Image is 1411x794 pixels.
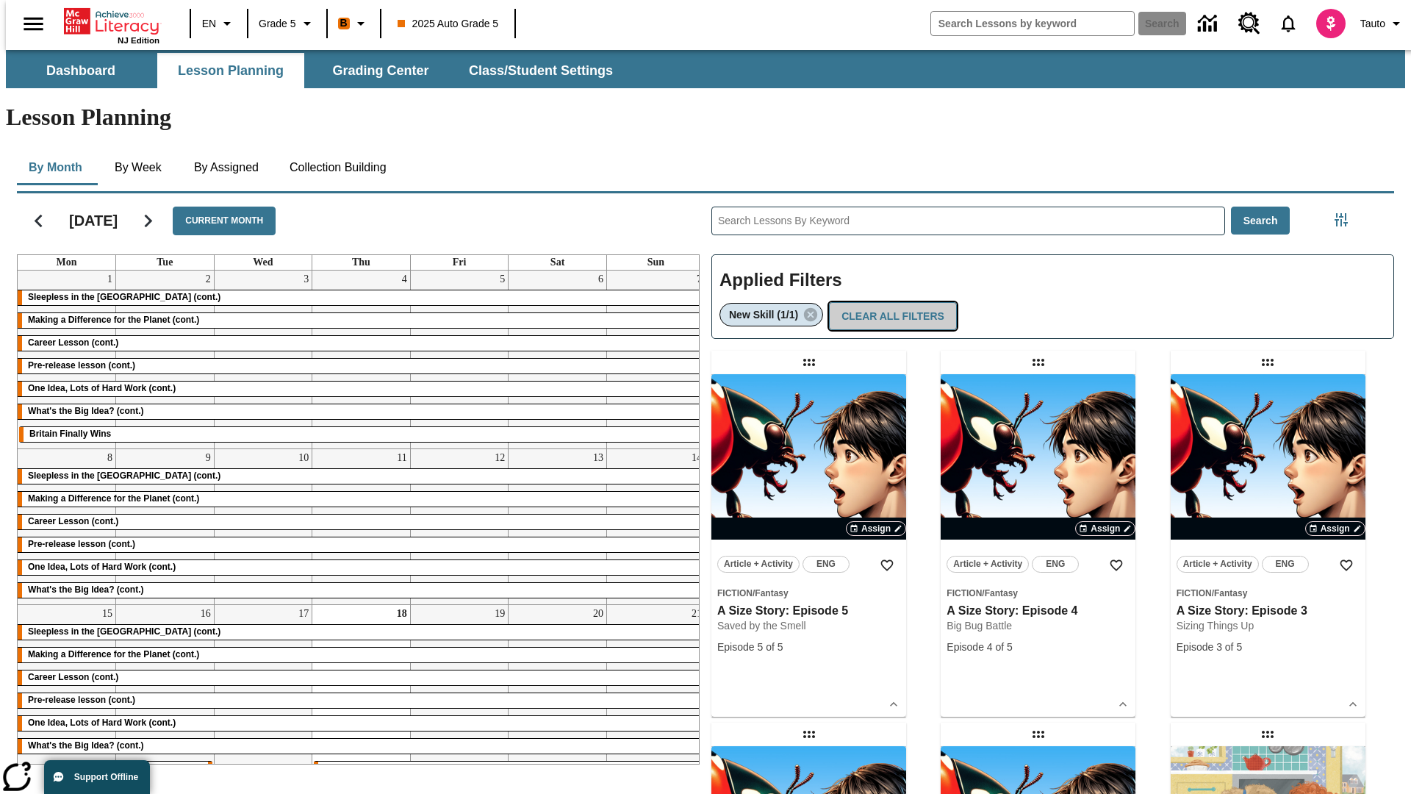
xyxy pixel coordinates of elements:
[829,302,957,331] button: Clear All Filters
[719,303,823,326] div: Remove New Skill (1/1) filter selected item
[28,337,118,348] span: Career Lesson (cont.)
[28,584,144,595] span: What's the Big Idea? (cont.)
[547,255,567,270] a: Saturday
[1177,556,1259,573] button: Article + Activity
[18,313,705,328] div: Making a Difference for the Planet (cont.)
[18,336,705,351] div: Career Lesson (cont.)
[1276,557,1295,572] span: ENG
[312,271,411,449] td: September 4, 2025
[1256,351,1279,374] div: Draggable lesson: A Size Story: Episode 3
[719,262,1386,298] h2: Applied Filters
[450,255,470,270] a: Friday
[1177,585,1360,601] span: Topic: Fiction/Fantasy
[492,449,508,467] a: September 12, 2025
[755,588,788,598] span: Fantasy
[28,672,118,682] span: Career Lesson (cont.)
[874,552,900,579] button: Add to Favorites
[28,718,176,728] span: One Idea, Lots of Hard Work (cont.)
[178,62,284,79] span: Lesson Planning
[54,255,80,270] a: Monday
[64,7,159,36] a: Home
[398,16,499,32] span: 2025 Auto Grade 5
[724,557,793,572] span: Article + Activity
[28,315,199,325] span: Making a Difference for the Planet (cont.)
[1112,693,1134,715] button: Show Details
[198,605,214,623] a: September 16, 2025
[941,374,1135,717] div: lesson details
[1171,374,1365,717] div: lesson details
[64,5,159,45] div: Home
[1231,207,1290,235] button: Search
[717,556,800,573] button: Article + Activity
[128,763,197,788] span: Do You Want Fries With That?
[324,763,435,773] span: Cars of the Future? (cont.)
[1342,693,1364,715] button: Show Details
[195,10,243,37] button: Language: EN, Select a language
[18,583,705,598] div: What's the Big Idea? (cont.)
[753,588,755,598] span: /
[314,762,705,776] div: Cars of the Future? (cont.)
[28,493,199,504] span: Making a Difference for the Planet (cont.)
[1183,557,1252,572] span: Article + Activity
[590,449,606,467] a: September 13, 2025
[947,588,982,598] span: Fiction
[1229,4,1269,43] a: Resource Center, Will open in new tab
[332,10,376,37] button: Boost Class color is orange. Change class color
[18,492,705,507] div: Making a Difference for the Planet (cont.)
[18,693,705,708] div: Pre-release lesson (cont.)
[711,254,1394,340] div: Applied Filters
[803,556,850,573] button: ENG
[861,522,891,535] span: Assign
[18,716,705,731] div: One Idea, Lots of Hard Work (cont.)
[202,16,216,32] span: EN
[19,427,703,442] div: Britain Finally Wins
[104,271,115,288] a: September 1, 2025
[606,448,705,604] td: September 14, 2025
[18,515,705,529] div: Career Lesson (cont.)
[250,255,276,270] a: Wednesday
[340,14,348,32] span: B
[28,695,135,705] span: Pre-release lesson (cont.)
[1354,10,1411,37] button: Profile/Settings
[118,36,159,45] span: NJ Edition
[947,604,1130,619] h3: A Size Story: Episode 4
[394,449,409,467] a: September 11, 2025
[295,449,312,467] a: September 10, 2025
[947,640,1130,655] div: Episode 4 of 5
[74,772,138,782] span: Support Offline
[28,626,220,637] span: Sleepless in the Animal Kingdom (cont.)
[1177,588,1212,598] span: Fiction
[28,740,144,751] span: What's the Big Idea? (cont.)
[28,471,220,481] span: Sleepless in the Animal Kingdom (cont.)
[1333,552,1360,579] button: Add to Favorites
[711,374,906,717] div: lesson details
[1326,205,1356,235] button: Filters Side menu
[17,150,94,185] button: By Month
[509,448,607,604] td: September 13, 2025
[44,760,150,794] button: Support Offline
[1269,4,1307,43] a: Notifications
[1103,552,1130,579] button: Add to Favorites
[18,739,705,754] div: What's the Big Idea? (cont.)
[173,207,276,235] button: Current Month
[1046,557,1065,572] span: ENG
[1027,351,1050,374] div: Draggable lesson: A Size Story: Episode 4
[104,449,115,467] a: September 8, 2025
[595,271,606,288] a: September 6, 2025
[1305,521,1365,536] button: Assign Choose Dates
[214,448,312,604] td: September 10, 2025
[410,271,509,449] td: September 5, 2025
[28,539,135,549] span: Pre-release lesson (cont.)
[947,585,1130,601] span: Topic: Fiction/Fantasy
[214,271,312,449] td: September 3, 2025
[797,351,821,374] div: Draggable lesson: A Size Story: Episode 5
[154,255,176,270] a: Tuesday
[307,53,454,88] button: Grading Center
[1262,556,1309,573] button: ENG
[1307,4,1354,43] button: Select a new avatar
[457,53,625,88] button: Class/Student Settings
[28,360,135,371] span: Pre-release lesson (cont.)
[332,62,428,79] span: Grading Center
[590,605,606,623] a: September 20, 2025
[349,255,373,270] a: Thursday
